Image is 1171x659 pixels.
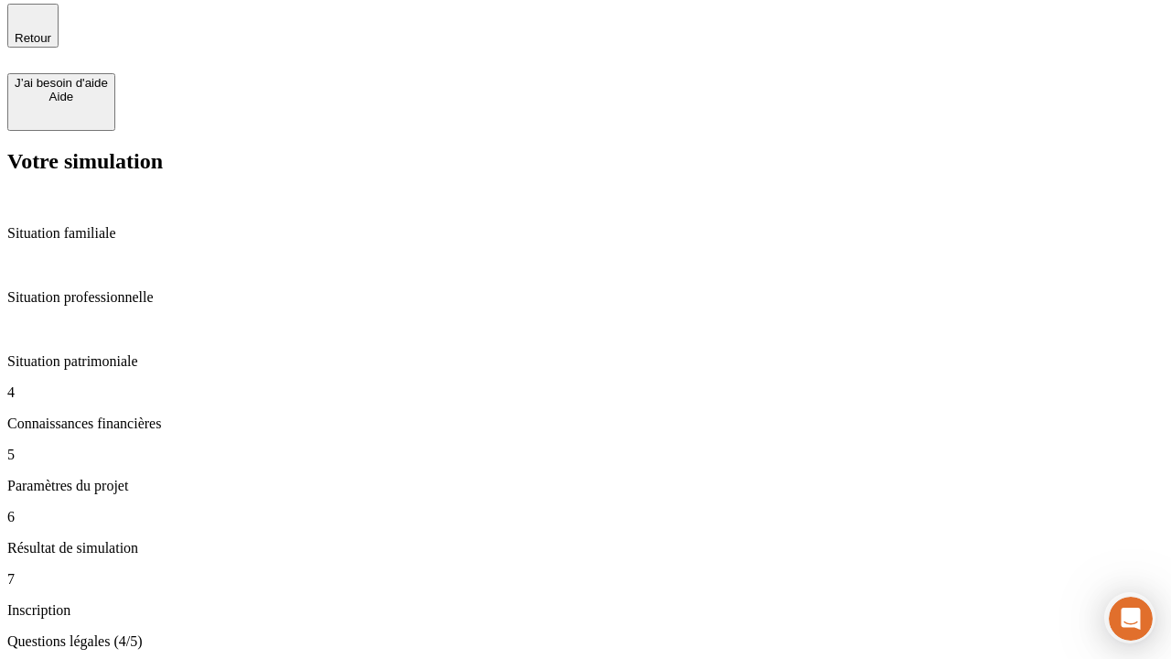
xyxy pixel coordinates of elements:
[7,602,1164,619] p: Inscription
[7,571,1164,588] p: 7
[7,353,1164,370] p: Situation patrimoniale
[7,447,1164,463] p: 5
[7,416,1164,432] p: Connaissances financières
[7,633,1164,650] p: Questions légales (4/5)
[7,225,1164,242] p: Situation familiale
[7,289,1164,306] p: Situation professionnelle
[7,540,1164,556] p: Résultat de simulation
[15,90,108,103] div: Aide
[7,149,1164,174] h2: Votre simulation
[7,384,1164,401] p: 4
[7,478,1164,494] p: Paramètres du projet
[15,31,51,45] span: Retour
[1104,592,1155,643] iframe: Intercom live chat discovery launcher
[7,4,59,48] button: Retour
[7,73,115,131] button: J’ai besoin d'aideAide
[15,76,108,90] div: J’ai besoin d'aide
[1109,597,1153,641] iframe: Intercom live chat
[7,509,1164,525] p: 6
